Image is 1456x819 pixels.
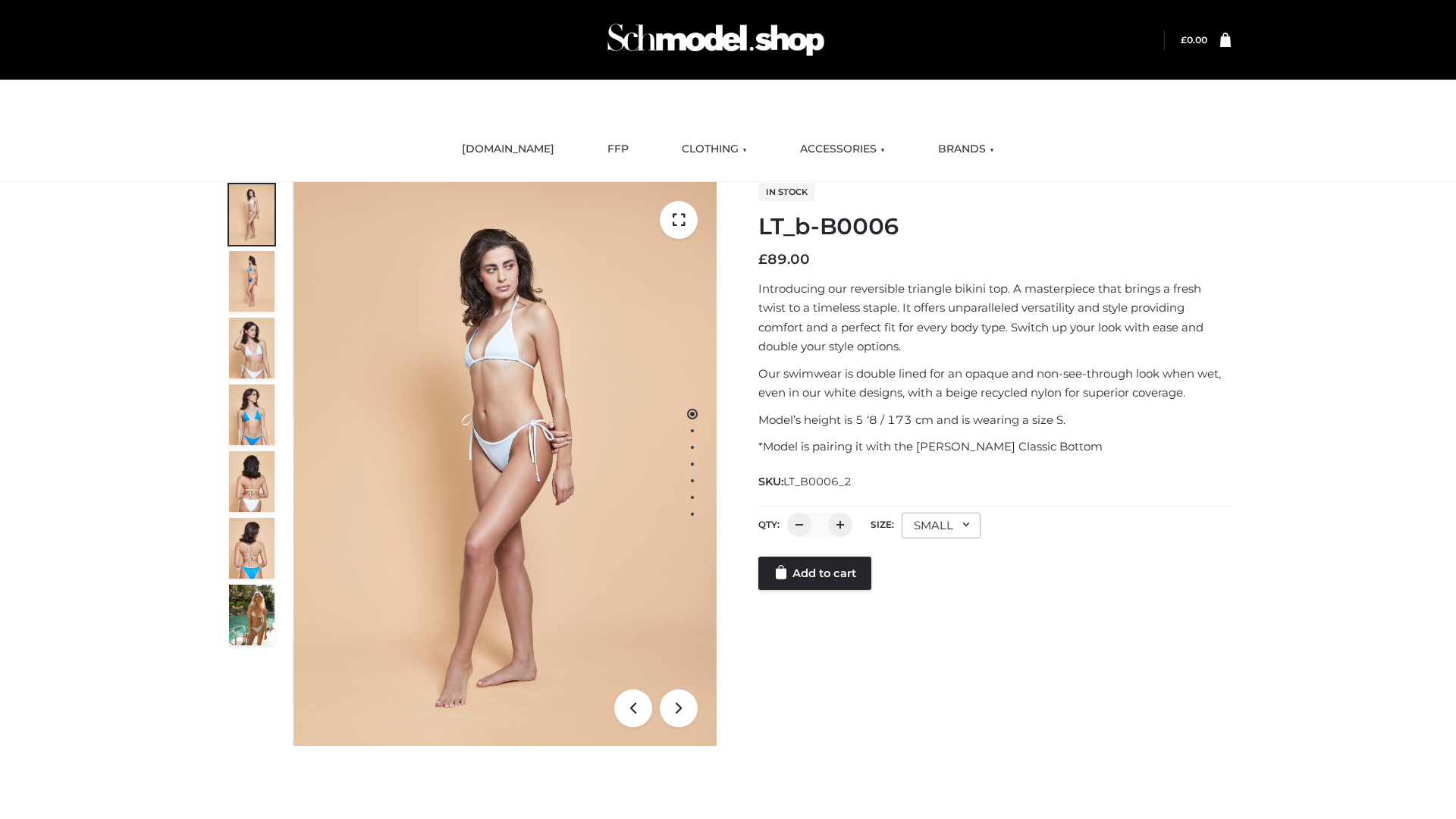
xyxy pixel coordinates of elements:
[229,451,275,512] img: ArielClassicBikiniTop_CloudNine_AzureSky_OW114ECO_7-scaled.jpg
[670,133,758,166] a: CLOTHING
[902,513,981,538] div: SMALL
[602,10,830,70] img: Schmodel Admin 964
[758,410,1231,430] p: Model’s height is 5 ‘8 / 173 cm and is wearing a size S.
[758,183,815,201] span: In stock
[229,585,275,645] img: Arieltop_CloudNine_AzureSky2.jpg
[927,133,1006,166] a: BRANDS
[229,318,275,378] img: ArielClassicBikiniTop_CloudNine_AzureSky_OW114ECO_3-scaled.jpg
[229,518,275,579] img: ArielClassicBikiniTop_CloudNine_AzureSky_OW114ECO_8-scaled.jpg
[758,557,871,590] a: Add to cart
[1181,34,1207,45] bdi: 0.00
[758,279,1231,356] p: Introducing our reversible triangle bikini top. A masterpiece that brings a fresh twist to a time...
[871,519,894,530] label: Size:
[783,475,852,488] span: LT_B0006_2
[293,182,717,746] img: LT_b-B0006
[758,251,767,268] span: £
[1181,34,1187,45] span: £
[450,133,566,166] a: [DOMAIN_NAME]
[758,437,1231,457] p: *Model is pairing it with the [PERSON_NAME] Classic Bottom
[789,133,896,166] a: ACCESSORIES
[229,184,275,245] img: ArielClassicBikiniTop_CloudNine_AzureSky_OW114ECO_1-scaled.jpg
[596,133,640,166] a: FFP
[758,251,810,268] bdi: 89.00
[758,213,1231,240] h1: LT_b-B0006
[758,364,1231,403] p: Our swimwear is double lined for an opaque and non-see-through look when wet, even in our white d...
[229,251,275,312] img: ArielClassicBikiniTop_CloudNine_AzureSky_OW114ECO_2-scaled.jpg
[229,384,275,445] img: ArielClassicBikiniTop_CloudNine_AzureSky_OW114ECO_4-scaled.jpg
[758,472,853,491] span: SKU:
[1181,34,1207,45] a: £0.00
[758,519,780,530] label: QTY:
